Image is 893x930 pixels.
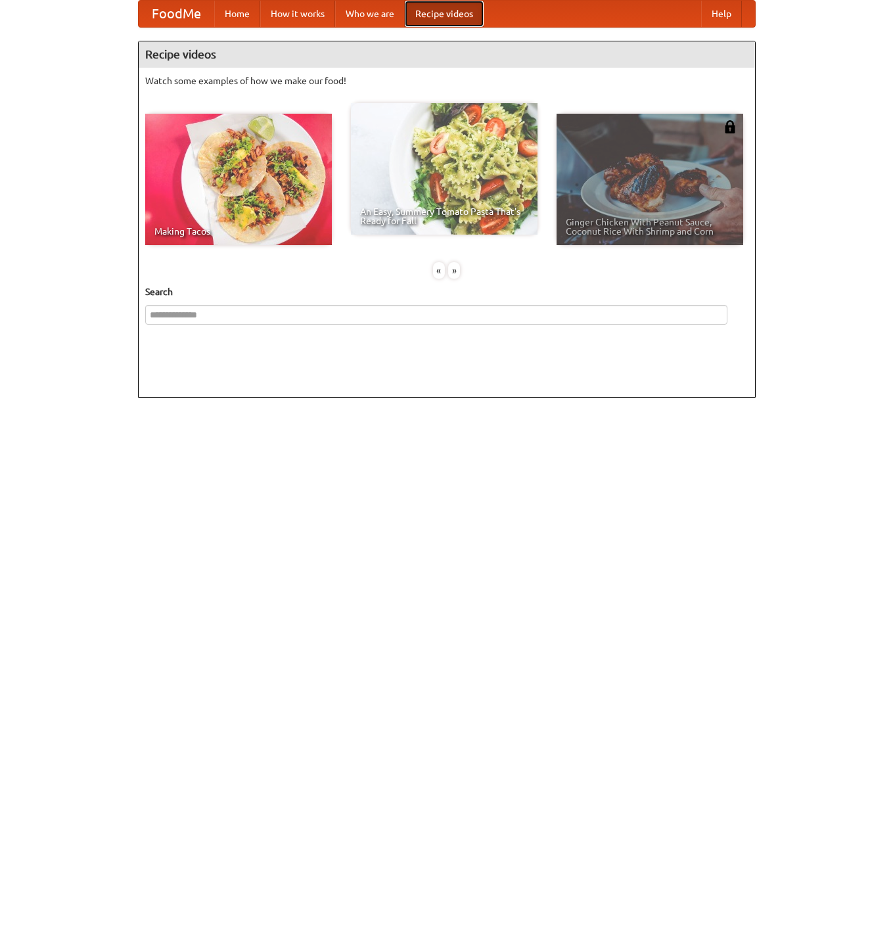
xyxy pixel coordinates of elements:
a: FoodMe [139,1,214,27]
a: Help [701,1,742,27]
div: » [448,262,460,279]
span: Making Tacos [154,227,323,236]
a: How it works [260,1,335,27]
a: Who we are [335,1,405,27]
a: An Easy, Summery Tomato Pasta That's Ready for Fall [351,103,538,235]
h5: Search [145,285,748,298]
p: Watch some examples of how we make our food! [145,74,748,87]
a: Home [214,1,260,27]
span: An Easy, Summery Tomato Pasta That's Ready for Fall [360,207,528,225]
div: « [433,262,445,279]
img: 483408.png [723,120,737,133]
a: Recipe videos [405,1,484,27]
h4: Recipe videos [139,41,755,68]
a: Making Tacos [145,114,332,245]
